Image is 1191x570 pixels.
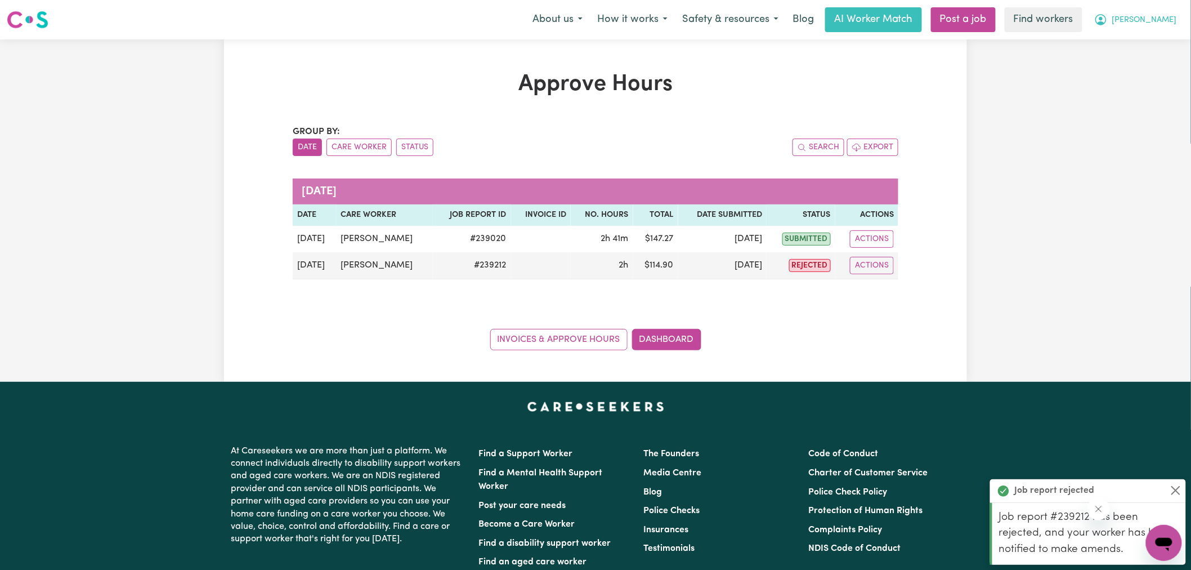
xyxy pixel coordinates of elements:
[931,7,996,32] a: Post a job
[847,139,898,156] button: Export
[293,204,337,226] th: Date
[809,526,883,535] a: Complaints Policy
[643,488,662,497] a: Blog
[678,252,767,279] td: [DATE]
[643,544,695,553] a: Testimonials
[293,179,898,204] caption: [DATE]
[789,259,831,272] span: rejected
[7,10,48,30] img: Careseekers logo
[850,257,894,274] button: Actions
[809,544,901,553] a: NDIS Code of Conduct
[825,7,922,32] a: AI Worker Match
[1015,484,1095,497] strong: Job report rejected
[7,7,48,33] a: Careseekers logo
[619,261,629,270] span: 2 hours
[809,488,888,497] a: Police Check Policy
[590,8,675,32] button: How it works
[786,7,821,32] a: Blog
[1169,484,1183,497] button: Close
[1112,14,1177,26] span: [PERSON_NAME]
[433,252,511,279] td: # 239212
[326,139,392,156] button: sort invoices by care worker
[633,204,678,226] th: Total
[478,539,611,548] a: Find a disability support worker
[293,127,340,136] span: Group by:
[809,449,879,458] a: Code of Conduct
[293,252,337,279] td: [DATE]
[337,204,433,226] th: Care worker
[293,139,322,156] button: sort invoices by date
[478,558,586,567] a: Find an aged care worker
[850,230,894,248] button: Actions
[1087,8,1184,32] button: My Account
[478,501,566,510] a: Post your care needs
[792,139,844,156] button: Search
[643,469,701,478] a: Media Centre
[7,8,68,17] span: Need any help?
[478,449,572,458] a: Find a Support Worker
[633,252,678,279] td: $ 114.90
[337,226,433,252] td: [PERSON_NAME]
[633,226,678,252] td: $ 147.27
[231,440,465,550] p: At Careseekers we are more than just a platform. We connect individuals directly to disability su...
[632,329,701,350] a: Dashboard
[835,204,898,226] th: Actions
[1146,525,1182,561] iframe: Button to launch messaging window
[675,8,786,32] button: Safety & resources
[337,252,433,279] td: [PERSON_NAME]
[525,8,590,32] button: About us
[1005,7,1082,32] a: Find workers
[782,233,831,246] span: submitted
[809,469,928,478] a: Charter of Customer Service
[643,526,688,535] a: Insurances
[999,510,1179,558] p: Job report #239212 has been rejected, and your worker has been notified to make amends.
[643,449,699,458] a: The Founders
[293,71,898,98] h1: Approve Hours
[601,234,629,243] span: 2 hours 41 minutes
[478,520,575,529] a: Become a Care Worker
[678,204,767,226] th: Date Submitted
[433,204,511,226] th: Job Report ID
[571,204,633,226] th: No. Hours
[396,139,433,156] button: sort invoices by paid status
[809,506,923,515] a: Protection of Human Rights
[1087,498,1110,520] iframe: Close message
[678,226,767,252] td: [DATE]
[643,506,700,515] a: Police Checks
[433,226,511,252] td: # 239020
[490,329,628,350] a: Invoices & Approve Hours
[293,226,337,252] td: [DATE]
[511,204,571,226] th: Invoice ID
[527,402,664,411] a: Careseekers home page
[767,204,835,226] th: Status
[478,469,602,491] a: Find a Mental Health Support Worker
